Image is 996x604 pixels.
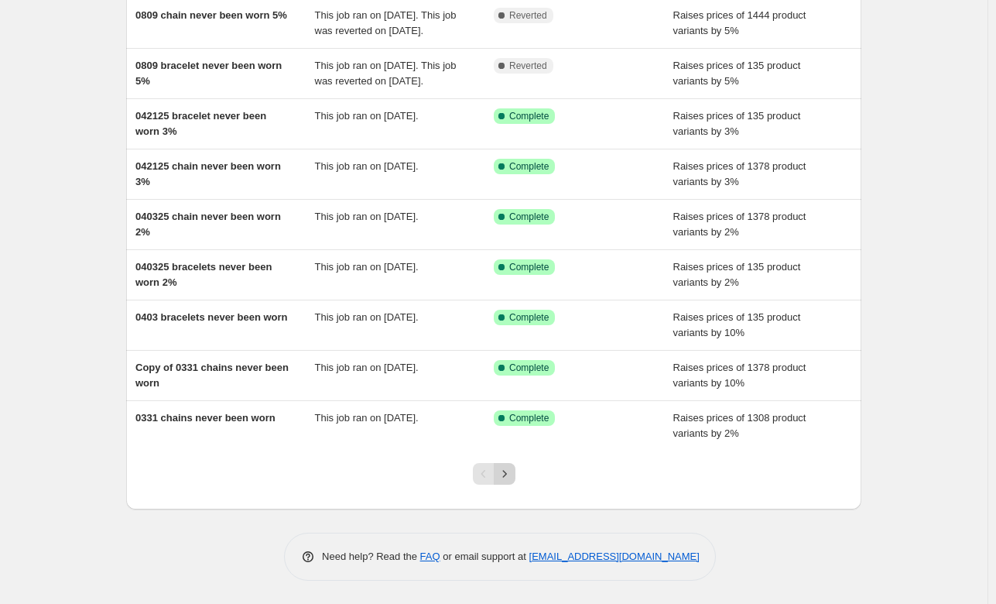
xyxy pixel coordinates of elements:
span: Complete [509,110,549,122]
span: Complete [509,362,549,374]
span: This job ran on [DATE]. [315,110,419,122]
span: 040325 chain never been worn 2% [135,211,281,238]
span: Copy of 0331 chains never been worn [135,362,289,389]
span: Complete [509,311,549,324]
span: This job ran on [DATE]. This job was reverted on [DATE]. [315,60,457,87]
span: This job ran on [DATE]. [315,261,419,273]
span: Raises prices of 135 product variants by 3% [673,110,801,137]
span: Raises prices of 1444 product variants by 5% [673,9,806,36]
span: 0809 bracelet never been worn 5% [135,60,282,87]
a: FAQ [420,551,440,562]
span: Reverted [509,9,547,22]
span: Complete [509,211,549,223]
span: Reverted [509,60,547,72]
span: This job ran on [DATE]. [315,211,419,222]
span: 042125 chain never been worn 3% [135,160,281,187]
span: Raises prices of 135 product variants by 5% [673,60,801,87]
span: 0809 chain never been worn 5% [135,9,287,21]
span: This job ran on [DATE]. [315,311,419,323]
span: This job ran on [DATE]. [315,160,419,172]
span: Complete [509,160,549,173]
nav: Pagination [473,463,515,485]
span: or email support at [440,551,529,562]
button: Next [494,463,515,485]
span: This job ran on [DATE]. This job was reverted on [DATE]. [315,9,457,36]
a: [EMAIL_ADDRESS][DOMAIN_NAME] [529,551,700,562]
span: 040325 bracelets never been worn 2% [135,261,272,288]
span: Need help? Read the [322,551,420,562]
span: Raises prices of 135 product variants by 10% [673,311,801,338]
span: Raises prices of 1378 product variants by 3% [673,160,806,187]
span: Raises prices of 1308 product variants by 2% [673,412,806,439]
span: 0331 chains never been worn [135,412,276,424]
span: 042125 bracelet never been worn 3% [135,110,266,137]
span: Complete [509,412,549,424]
span: 0403 bracelets never been worn [135,311,288,323]
span: Raises prices of 1378 product variants by 10% [673,362,806,389]
span: Raises prices of 1378 product variants by 2% [673,211,806,238]
span: Complete [509,261,549,273]
span: This job ran on [DATE]. [315,412,419,424]
span: This job ran on [DATE]. [315,362,419,373]
span: Raises prices of 135 product variants by 2% [673,261,801,288]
